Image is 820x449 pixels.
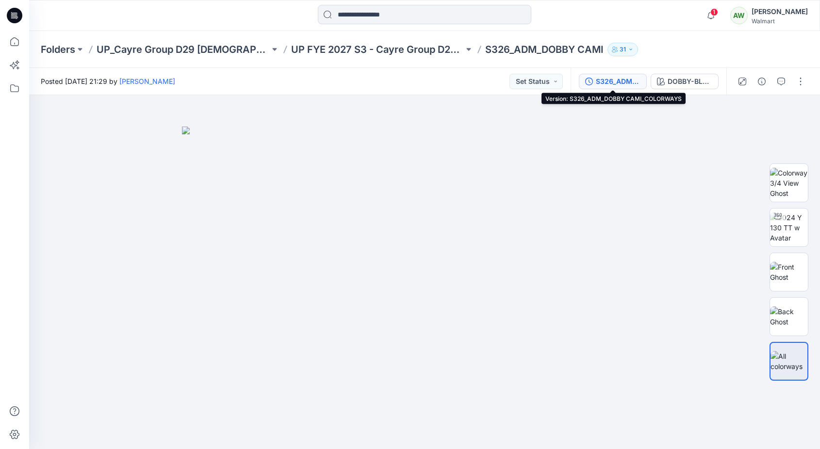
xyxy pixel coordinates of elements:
[97,43,270,56] a: UP_Cayre Group D29 [DEMOGRAPHIC_DATA] Sleep/Loungewear
[182,127,667,449] img: eyJhbGciOiJIUzI1NiIsImtpZCI6IjAiLCJzbHQiOiJzZXMiLCJ0eXAiOiJKV1QifQ.eyJkYXRhIjp7InR5cGUiOiJzdG9yYW...
[710,8,718,16] span: 1
[620,44,626,55] p: 31
[752,6,808,17] div: [PERSON_NAME]
[291,43,464,56] a: UP FYE 2027 S3 - Cayre Group D29 [DEMOGRAPHIC_DATA] Sleepwear
[771,351,807,371] img: All colorways
[770,212,808,243] img: 2024 Y 130 TT w Avatar
[596,76,640,87] div: S326_ADM_DOBBY CAMI_COLORWAYS
[668,76,712,87] div: DOBBY-BLUE LARK
[651,74,719,89] button: DOBBY-BLUE LARK
[770,306,808,327] img: Back Ghost
[607,43,638,56] button: 31
[754,74,770,89] button: Details
[730,7,748,24] div: AW
[485,43,604,56] p: S326_ADM_DOBBY CAMI
[41,43,75,56] a: Folders
[770,168,808,198] img: Colorway 3/4 View Ghost
[752,17,808,25] div: Walmart
[119,77,175,85] a: [PERSON_NAME]
[579,74,647,89] button: S326_ADM_DOBBY CAMI_COLORWAYS
[770,262,808,282] img: Front Ghost
[41,76,175,86] span: Posted [DATE] 21:29 by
